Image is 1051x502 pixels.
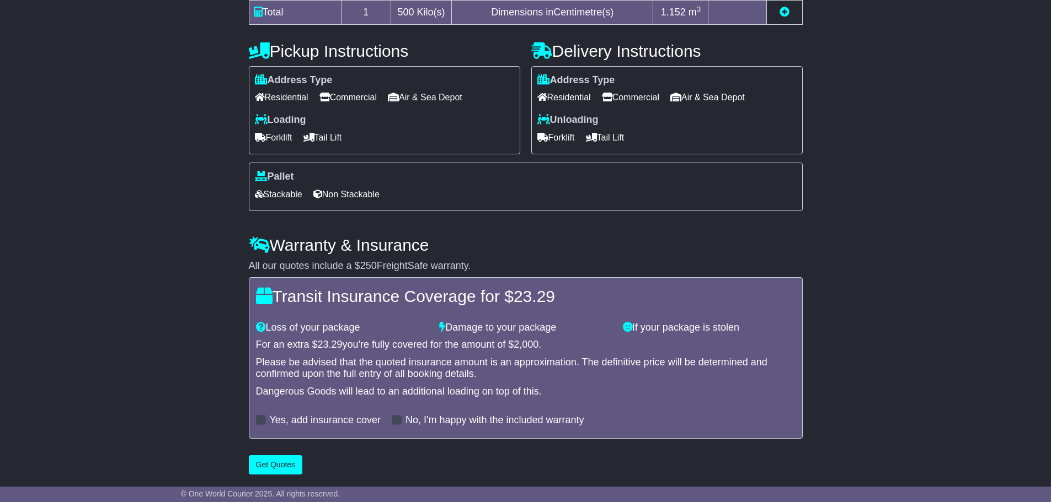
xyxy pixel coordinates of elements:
span: 500 [398,7,414,18]
span: © One World Courier 2025. All rights reserved. [181,489,340,498]
div: Damage to your package [434,322,617,334]
div: If your package is stolen [617,322,801,334]
span: Forklift [255,129,292,146]
span: Residential [255,89,308,106]
span: Commercial [319,89,377,106]
label: Yes, add insurance cover [270,414,381,427]
div: All our quotes include a $ FreightSafe warranty. [249,260,803,272]
span: Stackable [255,186,302,203]
label: Address Type [537,74,615,87]
span: m [689,7,701,18]
div: For an extra $ you're fully covered for the amount of $ . [256,339,796,351]
div: Dangerous Goods will lead to an additional loading on top of this. [256,386,796,398]
div: Please be advised that the quoted insurance amount is an approximation. The definitive price will... [256,357,796,380]
h4: Delivery Instructions [531,42,803,60]
label: Unloading [537,114,599,126]
label: No, I'm happy with the included warranty [406,414,584,427]
span: Tail Lift [586,129,625,146]
button: Get Quotes [249,455,303,474]
span: Air & Sea Depot [388,89,462,106]
label: Loading [255,114,306,126]
span: Residential [537,89,591,106]
span: 2,000 [514,339,538,350]
h4: Transit Insurance Coverage for $ [256,287,796,305]
h4: Pickup Instructions [249,42,520,60]
label: Pallet [255,171,294,183]
sup: 3 [697,5,701,13]
span: Forklift [537,129,575,146]
div: Loss of your package [250,322,434,334]
span: Tail Lift [303,129,342,146]
a: Add new item [780,7,789,18]
h4: Warranty & Insurance [249,236,803,254]
span: 23.29 [318,339,343,350]
label: Address Type [255,74,333,87]
span: Air & Sea Depot [670,89,745,106]
span: Non Stackable [313,186,380,203]
span: 1.152 [661,7,686,18]
span: Commercial [602,89,659,106]
span: 250 [360,260,377,271]
span: 23.29 [514,287,555,305]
